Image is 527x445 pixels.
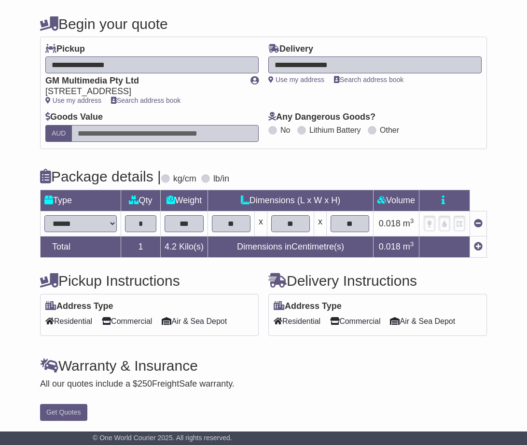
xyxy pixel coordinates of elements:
h4: Delivery Instructions [268,273,487,289]
h4: Package details | [40,168,161,184]
sup: 3 [410,217,414,224]
label: Any Dangerous Goods? [268,112,375,123]
td: x [254,211,267,236]
div: GM Multimedia Pty Ltd [45,76,241,86]
label: Lithium Battery [309,125,361,135]
label: kg/cm [173,174,196,184]
a: Add new item [474,242,483,251]
label: lb/in [213,174,229,184]
td: Qty [121,190,160,211]
td: Dimensions in Centimetre(s) [208,236,373,257]
td: Kilo(s) [160,236,208,257]
label: Address Type [274,301,342,312]
label: Goods Value [45,112,103,123]
a: Use my address [268,76,324,83]
label: Pickup [45,44,85,55]
a: Use my address [45,97,101,104]
span: Commercial [330,314,380,329]
h4: Pickup Instructions [40,273,259,289]
span: Commercial [102,314,152,329]
span: Air & Sea Depot [162,314,227,329]
span: Residential [45,314,92,329]
span: m [403,242,414,251]
a: Search address book [334,76,403,83]
span: © One World Courier 2025. All rights reserved. [93,434,232,442]
label: No [280,125,290,135]
a: Remove this item [474,219,483,228]
td: Weight [160,190,208,211]
sup: 3 [410,240,414,248]
td: Type [40,190,121,211]
td: Dimensions (L x W x H) [208,190,373,211]
td: 1 [121,236,160,257]
label: Address Type [45,301,113,312]
td: x [314,211,326,236]
span: Residential [274,314,320,329]
a: Search address book [111,97,180,104]
span: 0.018 [379,219,401,228]
button: Get Quotes [40,404,87,421]
span: 250 [138,379,152,389]
span: 4.2 [165,242,177,251]
div: [STREET_ADDRESS] [45,86,241,97]
label: AUD [45,125,72,142]
div: All our quotes include a $ FreightSafe warranty. [40,379,487,389]
span: m [403,219,414,228]
label: Other [380,125,399,135]
td: Volume [373,190,419,211]
td: Total [40,236,121,257]
h4: Begin your quote [40,16,487,32]
label: Delivery [268,44,313,55]
span: 0.018 [379,242,401,251]
h4: Warranty & Insurance [40,358,487,374]
span: Air & Sea Depot [390,314,455,329]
